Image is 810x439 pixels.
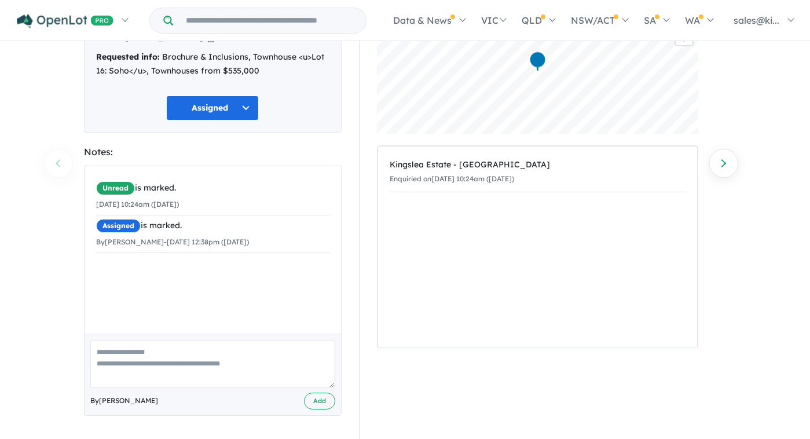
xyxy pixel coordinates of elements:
[390,152,686,192] a: Kingslea Estate - [GEOGRAPHIC_DATA]Enquiried on[DATE] 10:24am ([DATE])
[734,14,779,26] span: sales@ki...
[390,174,514,183] small: Enquiried on [DATE] 10:24am ([DATE])
[529,51,546,72] div: Map marker
[96,181,135,195] span: Unread
[96,52,160,62] strong: Requested info:
[84,144,342,160] div: Notes:
[90,395,158,407] span: By [PERSON_NAME]
[96,181,329,195] div: is marked.
[96,200,179,208] small: [DATE] 10:24am ([DATE])
[96,219,329,233] div: is marked.
[390,158,686,172] div: Kingslea Estate - [GEOGRAPHIC_DATA]
[96,237,249,246] small: By [PERSON_NAME] - [DATE] 12:38pm ([DATE])
[304,393,335,409] button: Add
[166,96,259,120] button: Assigned
[96,50,329,78] div: Brochure & Inclusions, Townhouse <u>Lot 16: Soho</u>, Townhouses from $535,000
[96,219,141,233] span: Assigned
[17,14,113,28] img: Openlot PRO Logo White
[175,8,364,33] input: Try estate name, suburb, builder or developer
